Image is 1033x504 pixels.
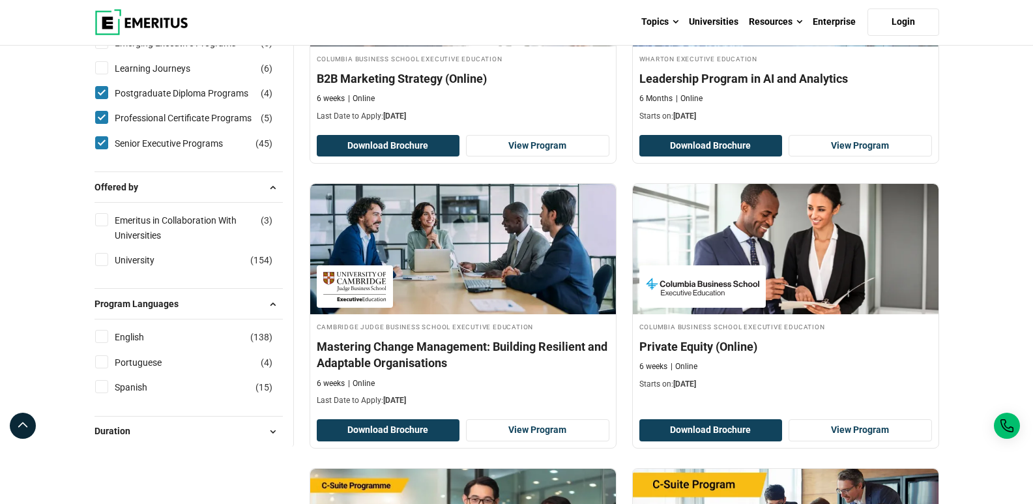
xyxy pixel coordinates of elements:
button: Program Languages [95,294,283,314]
p: 6 weeks [317,378,345,389]
a: View Program [466,419,609,441]
span: Duration [95,424,141,438]
a: Finance Course by Columbia Business School Executive Education - September 25, 2025 Columbia Busi... [633,184,938,396]
span: ( ) [261,61,272,76]
a: View Program [789,135,932,157]
button: Offered by [95,177,283,197]
a: Portuguese [115,355,188,370]
p: Last Date to Apply: [317,111,609,122]
p: Online [348,378,375,389]
span: 154 [254,255,269,265]
img: Private Equity (Online) | Online Finance Course [633,184,938,314]
h4: Columbia Business School Executive Education [639,321,932,332]
p: 6 Months [639,93,673,104]
button: Download Brochure [639,419,783,441]
span: 15 [259,382,269,393]
a: View Program [466,135,609,157]
a: Login [867,8,939,36]
a: Senior Executive Programs [115,136,249,151]
span: [DATE] [383,396,406,405]
p: Online [348,93,375,104]
a: University [115,253,181,267]
p: Online [671,361,697,372]
button: Download Brochure [317,135,460,157]
img: Mastering Change Management: Building Resilient and Adaptable Organisations | Online Business Man... [310,184,616,314]
span: 3 [264,215,269,226]
h4: Cambridge Judge Business School Executive Education [317,321,609,332]
p: Online [676,93,703,104]
span: Program Languages [95,297,189,311]
a: Spanish [115,380,173,394]
span: ( ) [250,330,272,344]
h4: Mastering Change Management: Building Resilient and Adaptable Organisations [317,338,609,371]
a: Learning Journeys [115,61,216,76]
span: Offered by [95,180,149,194]
span: 4 [264,357,269,368]
h4: Leadership Program in AI and Analytics [639,70,932,87]
h4: Columbia Business School Executive Education [317,53,609,64]
a: View Program [789,419,932,441]
span: ( ) [255,380,272,394]
h4: Private Equity (Online) [639,338,932,355]
span: ( ) [250,253,272,267]
a: Professional Certificate Programs [115,111,278,125]
span: ( ) [261,213,272,228]
span: ( ) [255,136,272,151]
p: Starts on: [639,379,932,390]
span: 4 [264,88,269,98]
span: ( ) [261,355,272,370]
button: Duration [95,422,283,441]
a: Emeritus in Collaboration With Universities [115,213,281,243]
span: [DATE] [673,111,696,121]
span: [DATE] [673,379,696,389]
p: 6 weeks [317,93,345,104]
a: English [115,330,170,344]
span: 6 [264,63,269,74]
h4: Wharton Executive Education [639,53,932,64]
h4: B2B Marketing Strategy (Online) [317,70,609,87]
p: Starts on: [639,111,932,122]
span: ( ) [261,111,272,125]
p: Last Date to Apply: [317,395,609,406]
p: 6 weeks [639,361,667,372]
a: Postgraduate Diploma Programs [115,86,274,100]
span: [DATE] [383,111,406,121]
button: Download Brochure [317,419,460,441]
img: Cambridge Judge Business School Executive Education [323,272,386,301]
span: 5 [264,113,269,123]
a: Business Management Course by Cambridge Judge Business School Executive Education - September 25,... [310,184,616,413]
img: Columbia Business School Executive Education [646,272,759,301]
span: 138 [254,332,269,342]
button: Download Brochure [639,135,783,157]
span: 45 [259,138,269,149]
span: ( ) [261,86,272,100]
